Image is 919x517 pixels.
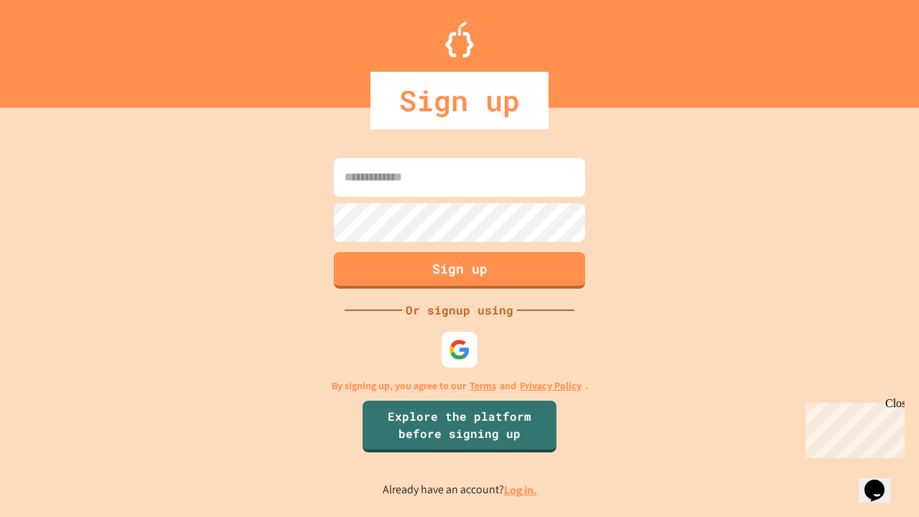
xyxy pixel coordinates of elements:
[859,460,905,503] iframe: chat widget
[520,378,582,393] a: Privacy Policy
[800,397,905,458] iframe: chat widget
[332,378,588,393] p: By signing up, you agree to our and .
[334,252,585,289] button: Sign up
[370,72,549,129] div: Sign up
[445,22,474,57] img: Logo.svg
[383,481,537,499] p: Already have an account?
[449,339,470,360] img: google-icon.svg
[470,378,496,393] a: Terms
[402,302,517,319] div: Or signup using
[504,483,537,498] a: Log in.
[363,401,556,452] a: Explore the platform before signing up
[6,6,99,91] div: Chat with us now!Close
